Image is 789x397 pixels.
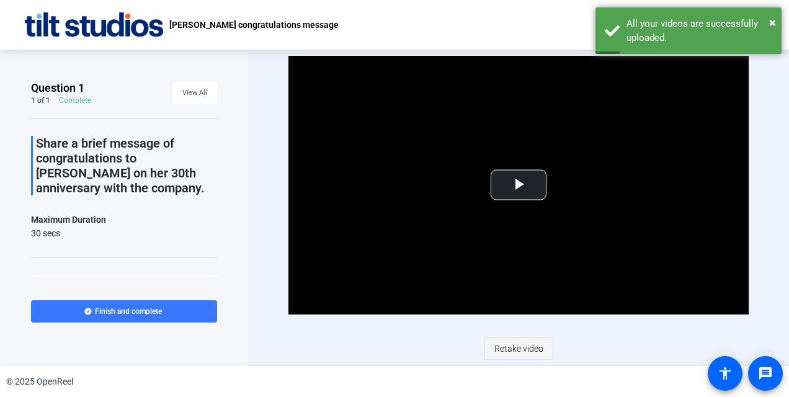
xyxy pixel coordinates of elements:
[494,337,543,360] span: Retake video
[182,84,207,102] span: View All
[6,375,73,388] div: © 2025 OpenReel
[59,96,91,105] div: Complete
[769,15,776,30] span: ×
[626,17,772,45] div: All your videos are successfully uploaded.
[31,300,217,323] button: Finish and complete
[758,366,773,381] mat-icon: message
[718,366,733,381] mat-icon: accessibility
[769,13,776,32] button: Close
[172,82,217,104] button: View All
[31,81,84,96] span: Question 1
[169,17,339,32] p: [PERSON_NAME] congratulations message
[491,170,546,200] button: Play Video
[36,136,217,195] p: Share a brief message of congratulations to [PERSON_NAME] on her 30th anniversary with the company.
[31,227,106,239] div: 30 secs
[95,306,162,316] span: Finish and complete
[31,212,106,227] div: Maximum Duration
[484,337,553,360] button: Retake video
[288,56,748,314] div: Video Player
[31,96,50,105] div: 1 of 1
[25,12,163,37] img: OpenReel logo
